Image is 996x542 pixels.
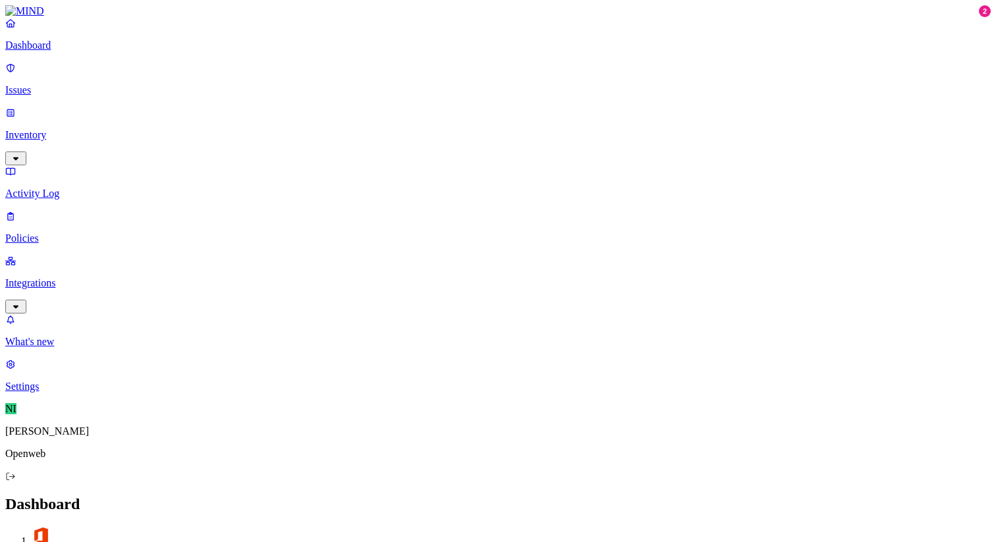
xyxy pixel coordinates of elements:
a: Issues [5,62,991,96]
a: Dashboard [5,17,991,51]
a: Activity Log [5,165,991,200]
p: Inventory [5,129,991,141]
p: Issues [5,84,991,96]
p: What's new [5,336,991,348]
a: Policies [5,210,991,244]
p: Settings [5,381,991,393]
p: [PERSON_NAME] [5,425,991,437]
img: MIND [5,5,44,17]
div: 2 [979,5,991,17]
a: Integrations [5,255,991,312]
p: Integrations [5,277,991,289]
a: Inventory [5,107,991,163]
p: Activity Log [5,188,991,200]
span: NI [5,403,16,414]
h2: Dashboard [5,495,991,513]
p: Dashboard [5,40,991,51]
p: Policies [5,232,991,244]
a: Settings [5,358,991,393]
a: What's new [5,313,991,348]
p: Openweb [5,448,991,460]
a: MIND [5,5,991,17]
